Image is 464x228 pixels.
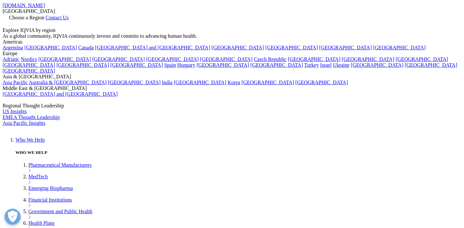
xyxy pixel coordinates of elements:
[333,62,350,68] a: Ukraine
[254,56,287,62] a: Czech Republic
[319,45,372,50] a: [GEOGRAPHIC_DATA]
[3,62,55,68] a: [GEOGRAPHIC_DATA]
[200,56,253,62] a: [GEOGRAPHIC_DATA]
[3,74,461,80] div: Asia & [GEOGRAPHIC_DATA]
[24,45,77,50] a: [GEOGRAPHIC_DATA]
[3,51,461,56] div: Europe
[177,62,195,68] a: Hungary
[265,45,318,50] a: [GEOGRAPHIC_DATA]
[250,62,303,68] a: [GEOGRAPHIC_DATA]
[227,80,240,85] a: Korea
[110,62,163,68] a: [GEOGRAPHIC_DATA]
[241,80,294,85] a: [GEOGRAPHIC_DATA]
[295,80,348,85] a: [GEOGRAPHIC_DATA]
[288,56,340,62] a: [GEOGRAPHIC_DATA]
[3,114,60,120] a: EMEA Thought Leadership
[3,39,461,45] div: Americas
[95,45,210,50] a: [GEOGRAPHIC_DATA] and [GEOGRAPHIC_DATA]
[3,91,118,97] a: [GEOGRAPHIC_DATA] and [GEOGRAPHIC_DATA]
[342,56,394,62] a: [GEOGRAPHIC_DATA]
[15,150,461,155] h5: WHO WE HELP
[146,56,198,62] a: [GEOGRAPHIC_DATA]
[38,56,91,62] a: [GEOGRAPHIC_DATA]
[56,62,109,68] a: [GEOGRAPHIC_DATA]
[396,56,448,62] a: [GEOGRAPHIC_DATA]
[373,45,426,50] a: [GEOGRAPHIC_DATA]
[15,137,45,143] a: Who We Help
[197,62,249,68] a: [GEOGRAPHIC_DATA]
[3,27,461,33] div: Explore IQVIA by region
[164,62,176,68] a: Spain
[3,103,461,109] div: Regional Thought Leadership
[3,85,461,91] div: Middle East & [GEOGRAPHIC_DATA]
[3,33,461,39] div: As a global community, IQVIA continuously invests and commits to advancing human health.
[21,56,37,62] a: Nordics
[3,3,45,8] a: [DOMAIN_NAME]
[29,80,107,85] a: Australia & [GEOGRAPHIC_DATA]
[3,68,55,74] a: [GEOGRAPHIC_DATA]
[92,56,145,62] a: [GEOGRAPHIC_DATA]
[3,80,28,85] a: Asia Pacific
[211,45,264,50] a: [GEOGRAPHIC_DATA]
[3,120,45,126] a: Asia Pacific Insights
[174,80,226,85] a: [GEOGRAPHIC_DATA]
[3,45,23,50] a: Argentina
[9,15,44,20] span: Choose a Region
[351,62,403,68] a: [GEOGRAPHIC_DATA]
[304,62,319,68] a: Turkey
[320,62,332,68] a: Israel
[3,8,461,14] div: [GEOGRAPHIC_DATA]
[5,209,21,225] button: Open Preferences
[78,45,94,50] a: Canada
[405,62,457,68] a: [GEOGRAPHIC_DATA]
[108,80,160,85] a: [GEOGRAPHIC_DATA]
[3,56,19,62] a: Adriatic
[45,15,69,20] a: Contact Us
[162,80,172,85] a: India
[3,109,27,114] a: US Insights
